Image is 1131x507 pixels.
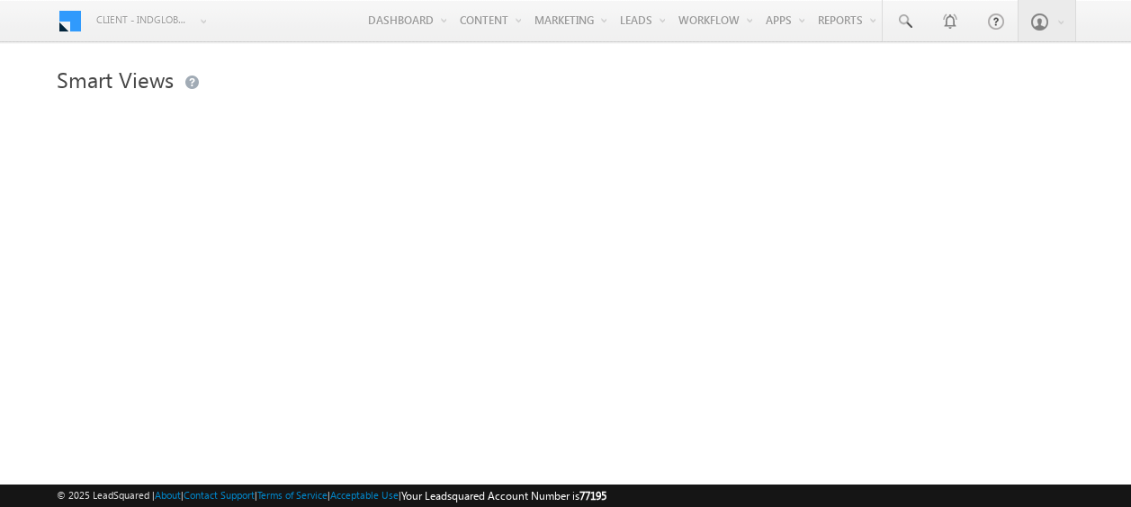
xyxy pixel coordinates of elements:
[57,65,174,93] span: Smart Views
[257,489,328,501] a: Terms of Service
[579,489,606,503] span: 77195
[96,11,191,29] span: Client - indglobal2 (77195)
[330,489,399,501] a: Acceptable Use
[184,489,255,501] a: Contact Support
[401,489,606,503] span: Your Leadsquared Account Number is
[57,487,606,504] span: © 2025 LeadSquared | | | | |
[155,489,181,501] a: About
